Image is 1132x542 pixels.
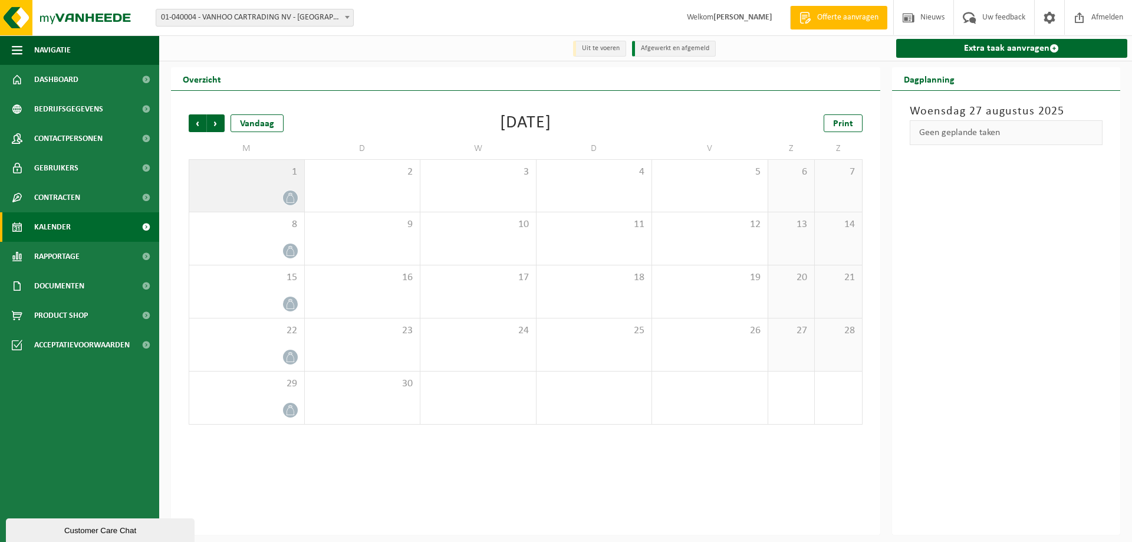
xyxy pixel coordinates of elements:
[910,103,1103,120] h3: Woensdag 27 augustus 2025
[311,324,414,337] span: 23
[833,119,853,129] span: Print
[420,138,537,159] td: W
[34,183,80,212] span: Contracten
[774,166,809,179] span: 6
[34,330,130,360] span: Acceptatievoorwaarden
[658,324,762,337] span: 26
[542,166,646,179] span: 4
[821,324,855,337] span: 28
[814,12,881,24] span: Offerte aanvragen
[896,39,1128,58] a: Extra taak aanvragen
[537,138,653,159] td: D
[821,166,855,179] span: 7
[189,114,206,132] span: Vorige
[426,271,530,284] span: 17
[305,138,421,159] td: D
[652,138,768,159] td: V
[573,41,626,57] li: Uit te voeren
[774,271,809,284] span: 20
[713,13,772,22] strong: [PERSON_NAME]
[542,218,646,231] span: 11
[311,377,414,390] span: 30
[156,9,354,27] span: 01-040004 - VANHOO CARTRADING NV - MOUSCRON
[311,166,414,179] span: 2
[311,218,414,231] span: 9
[156,9,353,26] span: 01-040004 - VANHOO CARTRADING NV - MOUSCRON
[658,218,762,231] span: 12
[34,242,80,271] span: Rapportage
[34,153,78,183] span: Gebruikers
[658,271,762,284] span: 19
[34,65,78,94] span: Dashboard
[426,166,530,179] span: 3
[34,94,103,124] span: Bedrijfsgegevens
[426,218,530,231] span: 10
[34,301,88,330] span: Product Shop
[34,271,84,301] span: Documenten
[892,67,966,90] h2: Dagplanning
[632,41,716,57] li: Afgewerkt en afgemeld
[195,377,298,390] span: 29
[426,324,530,337] span: 24
[171,67,233,90] h2: Overzicht
[231,114,284,132] div: Vandaag
[658,166,762,179] span: 5
[824,114,863,132] a: Print
[815,138,862,159] td: Z
[500,114,551,132] div: [DATE]
[821,271,855,284] span: 21
[542,271,646,284] span: 18
[34,212,71,242] span: Kalender
[774,218,809,231] span: 13
[195,218,298,231] span: 8
[910,120,1103,145] div: Geen geplande taken
[542,324,646,337] span: 25
[195,324,298,337] span: 22
[195,166,298,179] span: 1
[768,138,815,159] td: Z
[790,6,887,29] a: Offerte aanvragen
[6,516,197,542] iframe: chat widget
[189,138,305,159] td: M
[311,271,414,284] span: 16
[821,218,855,231] span: 14
[195,271,298,284] span: 15
[774,324,809,337] span: 27
[34,124,103,153] span: Contactpersonen
[207,114,225,132] span: Volgende
[34,35,71,65] span: Navigatie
